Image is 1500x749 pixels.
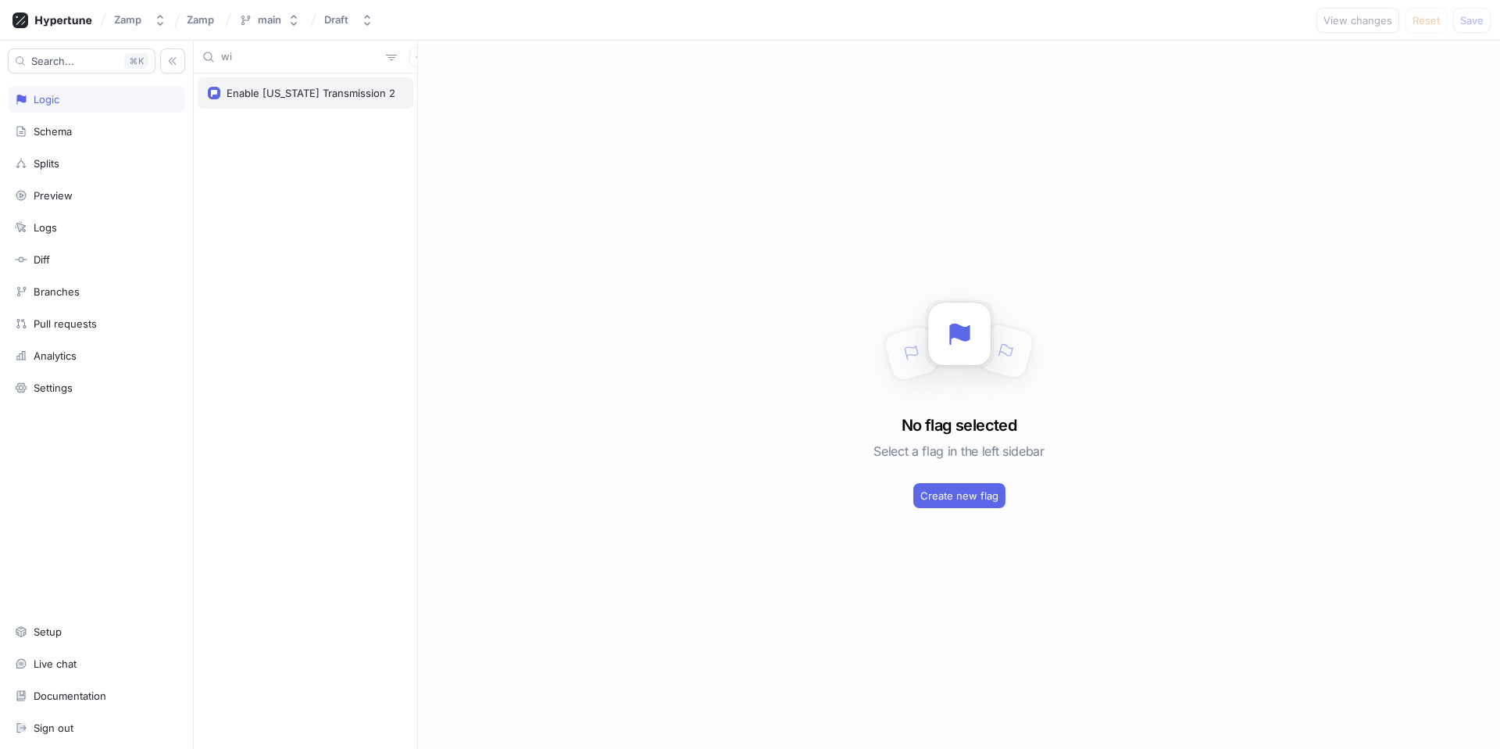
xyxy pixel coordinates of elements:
[108,7,173,33] button: Zamp
[913,483,1005,508] button: Create new flag
[34,625,62,638] div: Setup
[34,658,77,670] div: Live chat
[258,13,281,27] div: main
[324,13,348,27] div: Draft
[1460,16,1484,25] span: Save
[34,285,80,298] div: Branches
[34,93,59,106] div: Logic
[31,56,74,66] span: Search...
[227,87,395,99] div: Enable [US_STATE] Transmission 2
[34,690,106,702] div: Documentation
[34,157,59,170] div: Splits
[8,48,155,73] button: Search...K
[1412,16,1440,25] span: Reset
[34,253,50,266] div: Diff
[34,125,72,138] div: Schema
[902,414,1016,437] h3: No flag selected
[124,53,148,69] div: K
[873,437,1044,465] h5: Select a flag in the left sidebar
[1453,8,1491,33] button: Save
[34,722,73,734] div: Sign out
[114,13,141,27] div: Zamp
[187,14,214,25] span: Zamp
[1405,8,1447,33] button: Reset
[34,349,77,362] div: Analytics
[34,221,57,234] div: Logs
[34,189,73,202] div: Preview
[233,7,306,33] button: main
[34,317,97,330] div: Pull requests
[221,49,380,65] input: Search...
[1316,8,1399,33] button: View changes
[920,491,998,500] span: Create new flag
[1323,16,1392,25] span: View changes
[34,382,73,394] div: Settings
[318,7,380,33] button: Draft
[8,683,185,709] a: Documentation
